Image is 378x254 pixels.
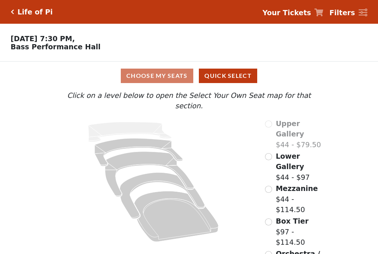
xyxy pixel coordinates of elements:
a: Click here to go back to filters [11,9,14,14]
path: Upper Gallery - Seats Available: 0 [88,122,172,142]
path: Orchestra / Parterre Circle - Seats Available: 19 [135,191,219,242]
h5: Life of Pi [17,8,53,16]
label: $44 - $114.50 [276,183,326,215]
p: Click on a level below to open the Select Your Own Seat map for that section. [52,90,325,111]
span: Lower Gallery [276,152,304,171]
strong: Your Tickets [262,9,311,17]
label: $97 - $114.50 [276,216,326,248]
span: Box Tier [276,217,308,225]
span: Upper Gallery [276,119,304,138]
span: Mezzanine [276,184,318,192]
path: Lower Gallery - Seats Available: 98 [95,138,183,166]
label: $44 - $97 [276,151,326,183]
a: Your Tickets [262,7,323,18]
a: Filters [329,7,367,18]
button: Quick Select [199,69,257,83]
label: $44 - $79.50 [276,118,326,150]
strong: Filters [329,9,355,17]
